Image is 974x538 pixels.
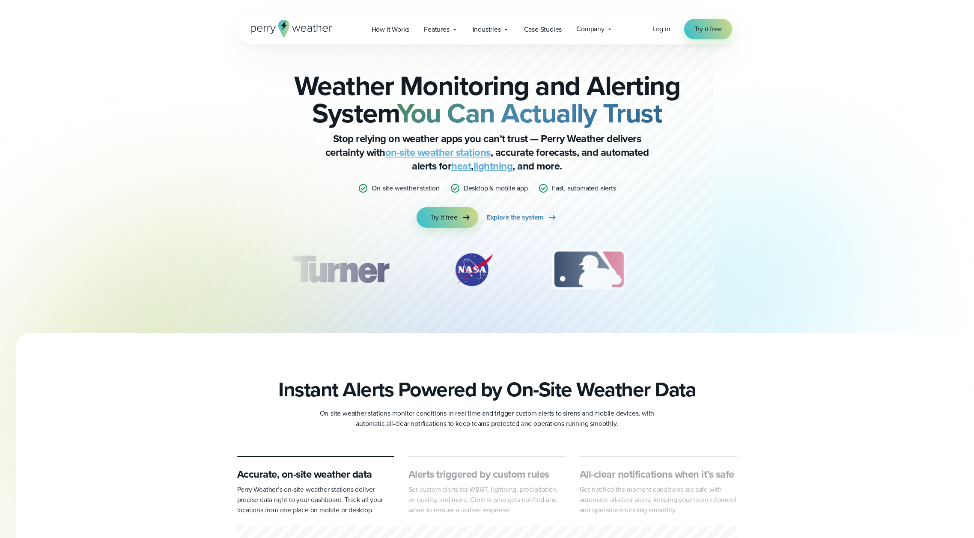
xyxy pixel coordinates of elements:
[397,93,662,133] strong: You Can Actually Trust
[280,248,694,295] div: slideshow
[544,248,634,291] img: MLB.svg
[237,484,395,515] p: Perry Weather’s on-site weather stations deliver precise data right to your dashboard. Track all ...
[278,377,696,401] h2: Instant Alerts Powered by On-Site Weather Data
[451,158,471,174] a: heat
[408,467,566,481] h3: Alerts triggered by custom rules
[517,21,569,38] a: Case Studies
[474,158,513,174] a: lightning
[552,183,616,193] p: Fast, automated alerts
[652,24,670,34] a: Log in
[580,484,737,515] p: Get notified the moment conditions are safe with automatic all-clear alerts, keeping your team in...
[430,212,458,223] span: Try it free
[473,24,501,35] span: Industries
[487,207,557,228] a: Explore the system
[487,212,544,223] span: Explore the system
[417,207,478,228] a: Try it free
[280,72,694,127] h2: Weather Monitoring and Alerting System
[576,24,605,34] span: Company
[524,24,562,35] span: Case Studies
[280,248,401,291] img: Turner-Construction_1.svg
[443,248,503,291] img: NASA.svg
[372,24,410,35] span: How it Works
[544,248,634,291] div: 3 of 12
[464,183,528,193] p: Desktop & mobile app
[316,408,658,429] p: On-site weather stations monitor conditions in real time and trigger custom alerts to sirens and ...
[675,248,744,291] img: PGA.svg
[424,24,449,35] span: Features
[280,248,401,291] div: 1 of 12
[364,21,417,38] a: How it Works
[316,132,658,173] p: Stop relying on weather apps you can’t trust — Perry Weather delivers certainty with , accurate f...
[237,467,395,481] h3: Accurate, on-site weather data
[684,19,732,39] a: Try it free
[443,248,503,291] div: 2 of 12
[408,484,566,515] p: Set custom alerts for WBGT, lightning, precipitation, air quality, and more. Control who gets not...
[694,24,722,34] span: Try it free
[675,248,744,291] div: 4 of 12
[385,145,491,160] a: on-site weather stations
[372,183,439,193] p: On-site weather station
[580,467,737,481] h3: All-clear notifications when it’s safe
